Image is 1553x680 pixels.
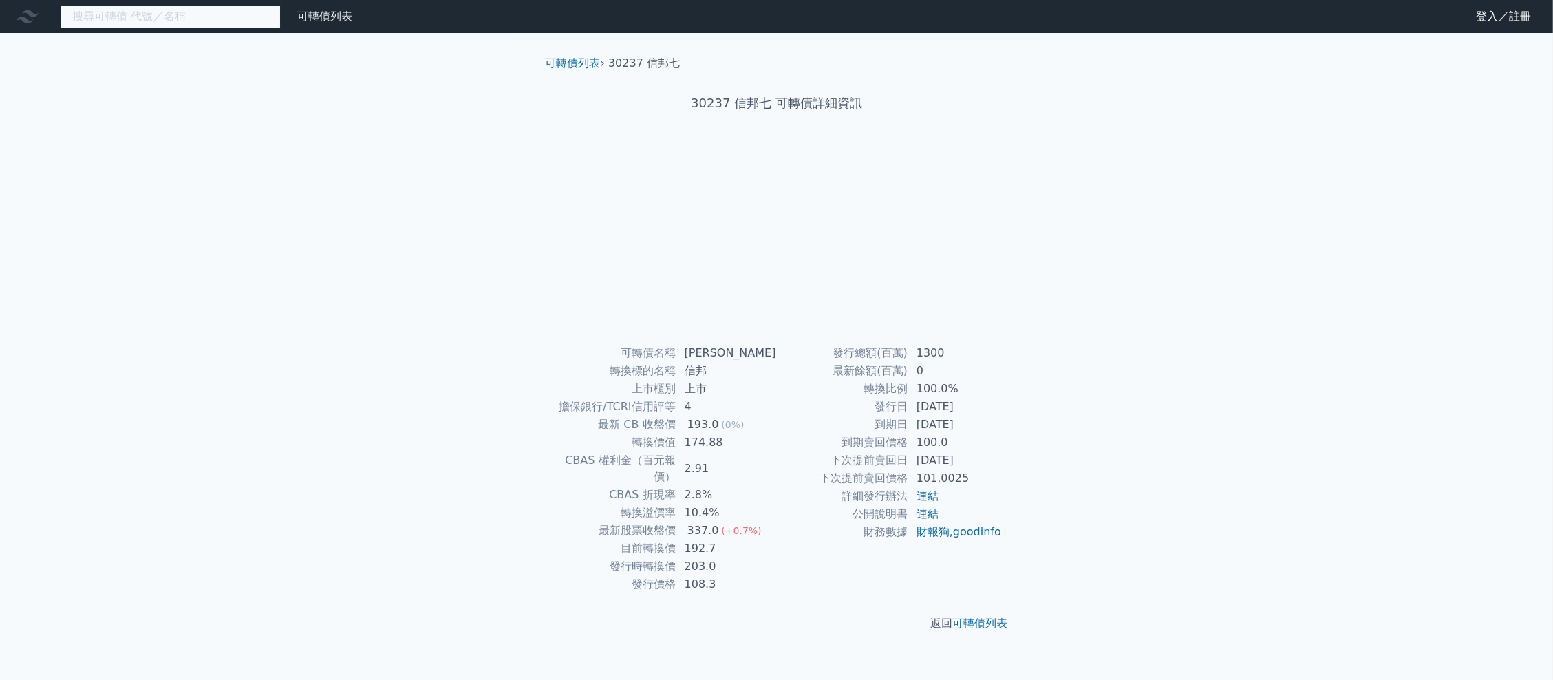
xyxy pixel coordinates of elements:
td: [PERSON_NAME] [676,344,777,362]
td: , [908,523,1003,541]
td: 財務數據 [777,523,908,541]
td: 最新餘額(百萬) [777,362,908,380]
a: 可轉債列表 [546,56,601,70]
input: 搜尋可轉債 代號／名稱 [61,5,281,28]
td: 公開說明書 [777,505,908,523]
li: › [546,55,605,72]
td: CBAS 權利金（百元報價） [551,451,676,486]
span: (+0.7%) [721,525,761,536]
td: 100.0 [908,434,1003,451]
td: 上市 [676,380,777,398]
div: 337.0 [685,522,722,539]
td: 發行總額(百萬) [777,344,908,362]
td: 發行價格 [551,575,676,593]
a: 可轉債列表 [953,617,1008,630]
td: 最新股票收盤價 [551,522,676,540]
td: 信邦 [676,362,777,380]
td: [DATE] [908,451,1003,469]
p: 返回 [535,615,1019,632]
td: 轉換溢價率 [551,504,676,522]
td: 192.7 [676,540,777,557]
div: 193.0 [685,416,722,433]
td: 101.0025 [908,469,1003,487]
td: 轉換標的名稱 [551,362,676,380]
td: 轉換價值 [551,434,676,451]
li: 30237 信邦七 [608,55,680,72]
td: 到期賣回價格 [777,434,908,451]
td: 2.91 [676,451,777,486]
a: 連結 [917,507,939,520]
td: [DATE] [908,398,1003,416]
h1: 30237 信邦七 可轉債詳細資訊 [535,94,1019,113]
td: 到期日 [777,416,908,434]
td: [DATE] [908,416,1003,434]
td: 108.3 [676,575,777,593]
td: 0 [908,362,1003,380]
a: goodinfo [953,525,1001,538]
td: 最新 CB 收盤價 [551,416,676,434]
a: 可轉債列表 [297,10,352,23]
td: CBAS 折現率 [551,486,676,504]
td: 發行時轉換價 [551,557,676,575]
td: 轉換比例 [777,380,908,398]
a: 登入／註冊 [1465,6,1542,28]
td: 174.88 [676,434,777,451]
td: 下次提前賣回日 [777,451,908,469]
td: 1300 [908,344,1003,362]
td: 2.8% [676,486,777,504]
a: 財報狗 [917,525,950,538]
td: 擔保銀行/TCRI信用評等 [551,398,676,416]
td: 203.0 [676,557,777,575]
td: 100.0% [908,380,1003,398]
td: 上市櫃別 [551,380,676,398]
td: 下次提前賣回價格 [777,469,908,487]
td: 詳細發行辦法 [777,487,908,505]
td: 發行日 [777,398,908,416]
td: 目前轉換價 [551,540,676,557]
a: 連結 [917,489,939,502]
td: 可轉債名稱 [551,344,676,362]
td: 4 [676,398,777,416]
span: (0%) [721,419,744,430]
td: 10.4% [676,504,777,522]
